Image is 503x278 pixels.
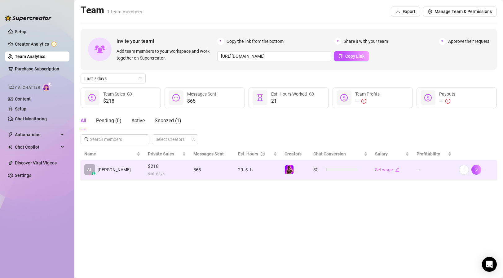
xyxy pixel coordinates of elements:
[84,137,89,141] span: search
[92,172,95,175] div: z
[15,160,57,165] a: Discover Viral Videos
[238,166,277,173] div: 20.5 h
[271,97,314,105] span: 21
[375,151,388,156] span: Salary
[5,15,51,21] img: logo-BBDzfeDw.svg
[193,151,224,156] span: Messages Sent
[15,106,26,111] a: Setup
[8,132,13,137] span: thunderbolt
[238,150,272,157] div: Est. Hours
[191,137,195,141] span: team
[423,7,497,16] button: Manage Team & Permissions
[127,91,132,97] span: info-circle
[217,38,224,45] span: 1
[81,4,142,16] h2: Team
[15,29,26,34] a: Setup
[148,163,186,170] span: $218
[334,51,369,61] button: Copy Link
[313,151,346,156] span: Chat Conversion
[345,54,364,59] span: Copy Link
[84,150,135,157] span: Name
[84,74,142,83] span: Last 7 days
[117,48,215,61] span: Add team members to your workspace and work together on Supercreator.
[131,118,145,123] span: Active
[391,7,420,16] button: Export
[482,257,497,272] div: Open Intercom Messenger
[90,136,141,143] input: Search members
[474,168,479,172] span: right
[15,39,64,49] a: Creator Analytics exclamation-circle
[9,85,40,91] span: Izzy AI Chatter
[15,64,64,74] a: Purchase Subscription
[172,94,180,101] span: message
[417,151,440,156] span: Profitability
[448,38,489,45] span: Approve their request
[261,150,265,157] span: question-circle
[395,168,399,172] span: edit
[96,117,121,124] div: Pending ( 0 )
[81,117,86,124] div: All
[344,38,388,45] span: Share it with your team
[148,171,186,177] span: $ 10.63 /h
[15,116,47,121] a: Chat Monitoring
[309,91,314,97] span: question-circle
[375,167,399,172] a: Set wageedit
[340,94,348,101] span: dollar-circle
[187,92,216,96] span: Messages Sent
[355,92,380,96] span: Team Profits
[148,151,174,156] span: Private Sales
[98,166,131,173] span: [PERSON_NAME]
[361,99,366,104] span: exclamation-circle
[428,9,432,14] span: setting
[193,166,231,173] div: 865
[227,38,284,45] span: Copy the link from the bottom
[8,145,12,149] img: Chat Copilot
[439,97,455,105] div: —
[313,166,323,173] span: 3 %
[15,173,31,178] a: Settings
[355,97,380,105] div: —
[439,92,455,96] span: Payouts
[413,160,455,180] td: —
[187,97,216,105] span: 865
[42,82,52,91] img: AI Chatter
[107,9,142,15] span: 1 team members
[15,142,59,152] span: Chat Copilot
[285,165,293,174] img: Alexis
[15,54,45,59] a: Team Analytics
[445,99,450,104] span: exclamation-circle
[81,148,144,160] th: Name
[424,94,432,101] span: dollar-circle
[271,91,314,97] div: Est. Hours Worked
[87,166,92,173] span: AL
[403,9,415,14] span: Export
[103,91,132,97] div: Team Sales
[15,96,31,101] a: Content
[15,130,59,140] span: Automations
[281,148,310,160] th: Creators
[88,94,96,101] span: dollar-circle
[334,38,341,45] span: 2
[439,38,446,45] span: 3
[462,168,466,172] span: more
[396,9,400,14] span: download
[139,77,142,80] span: calendar
[103,97,132,105] span: $218
[117,37,217,45] span: Invite your team!
[256,94,264,101] span: hourglass
[338,54,343,58] span: copy
[435,9,492,14] span: Manage Team & Permissions
[155,118,181,123] span: Snoozed ( 1 )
